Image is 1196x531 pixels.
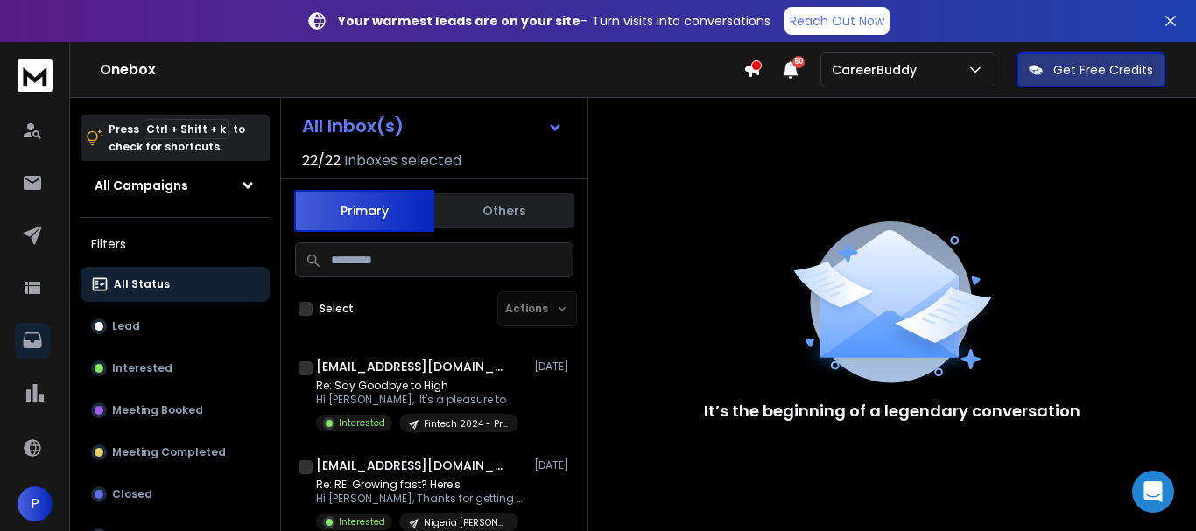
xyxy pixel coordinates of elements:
span: Ctrl + Shift + k [144,119,229,139]
p: Fintech 2024 - Promise [424,417,508,430]
h1: All Campaigns [95,177,188,194]
img: logo [18,59,53,92]
span: 50 [792,56,805,68]
p: Interested [339,416,385,430]
p: [DATE] [534,360,573,374]
button: Meeting Booked [81,393,270,428]
h1: [EMAIL_ADDRESS][DOMAIN_NAME] [316,457,509,474]
p: Lead [112,319,140,333]
p: Reach Out Now [790,12,884,30]
p: Get Free Credits [1053,61,1153,79]
button: Interested [81,351,270,386]
h1: All Inbox(s) [302,117,404,135]
p: Hi [PERSON_NAME], Thanks for getting back [316,492,526,506]
p: Nigeria [PERSON_NAME] [424,516,508,529]
button: Get Free Credits [1017,52,1165,87]
p: Press to check for shortcuts. [109,121,245,156]
p: Hi [PERSON_NAME], It's a pleasure to [316,393,518,407]
strong: Your warmest leads are on your site [338,12,580,30]
p: [DATE] [534,458,573,472]
h1: Onebox [100,59,743,80]
button: All Campaigns [81,168,270,203]
button: P [18,486,53,521]
p: Re: RE: Growing fast? Here's [316,478,526,492]
button: All Inbox(s) [288,108,577,143]
span: 22 / 22 [302,150,341,171]
button: All Status [81,267,270,302]
button: Closed [81,477,270,512]
button: Primary [294,190,434,232]
p: Re: Say Goodbye to High [316,379,518,393]
p: – Turn visits into conversations [338,12,770,30]
p: Meeting Completed [112,445,226,459]
button: Others [434,192,574,230]
p: Closed [112,487,152,501]
h3: Filters [81,232,270,256]
button: Lead [81,309,270,344]
h1: [EMAIL_ADDRESS][DOMAIN_NAME] [316,358,509,375]
button: Meeting Completed [81,435,270,470]
p: Interested [339,515,385,528]
div: Open Intercom Messenger [1132,471,1174,513]
h3: Inboxes selected [344,150,461,171]
p: It’s the beginning of a legendary conversation [704,399,1080,423]
p: Meeting Booked [112,403,203,417]
p: Interested [112,361,172,375]
a: Reach Out Now [784,7,890,35]
label: Select [320,302,354,316]
p: CareerBuddy [832,61,924,79]
p: All Status [114,277,170,291]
